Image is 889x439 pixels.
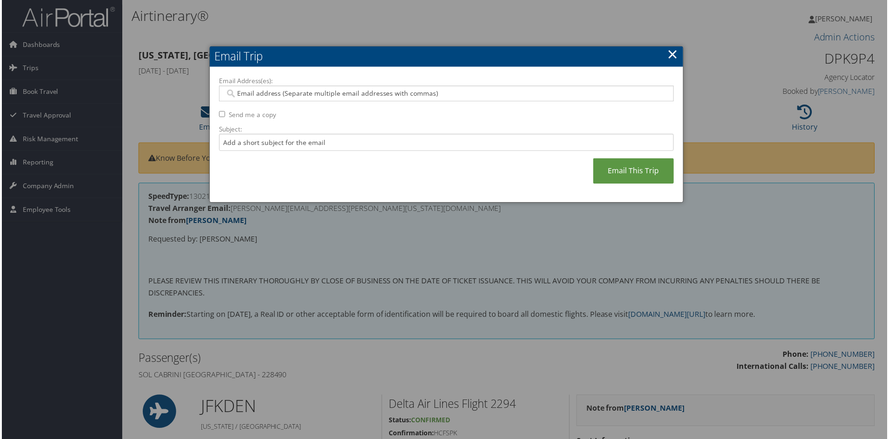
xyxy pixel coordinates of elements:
h2: Email Trip [209,46,684,67]
a: × [668,45,679,64]
input: Add a short subject for the email [218,134,675,151]
input: Email address (Separate multiple email addresses with commas) [224,89,668,98]
a: Email This Trip [594,159,675,184]
label: Email Address(es): [218,77,675,86]
label: Subject: [218,125,675,134]
label: Send me a copy [228,111,275,120]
